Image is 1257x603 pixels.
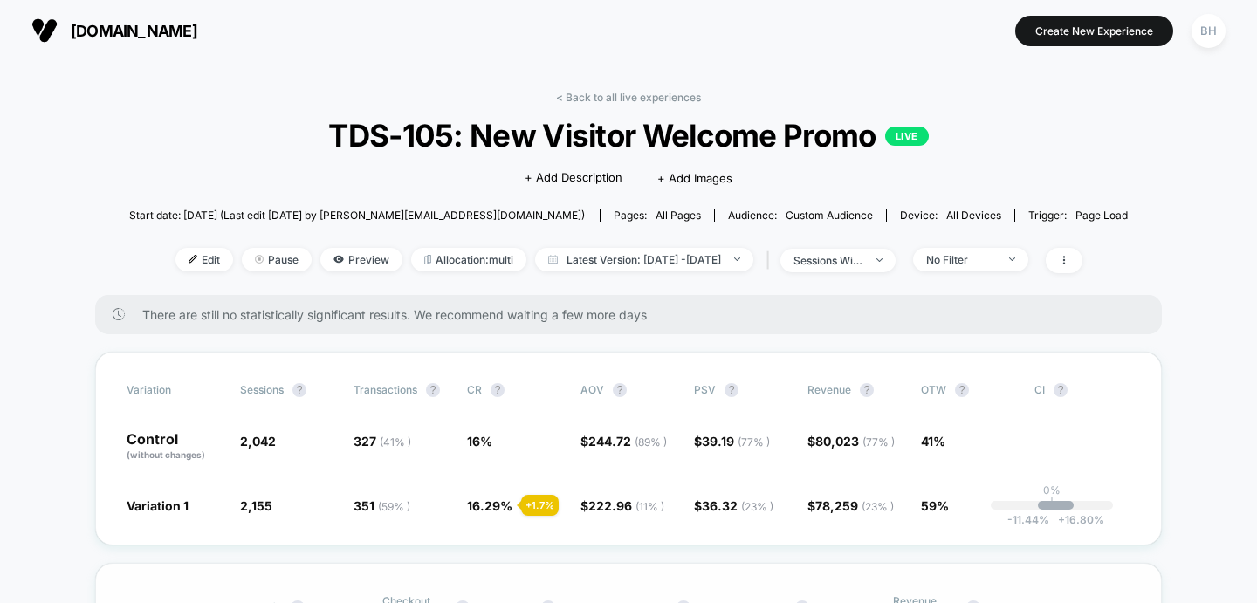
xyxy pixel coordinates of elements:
span: Allocation: multi [411,248,526,271]
span: 327 [354,434,411,449]
span: ( 11 % ) [635,500,664,513]
button: BH [1186,13,1231,49]
span: 41% [921,434,945,449]
span: ( 23 % ) [741,500,773,513]
span: (without changes) [127,449,205,460]
a: < Back to all live experiences [556,91,701,104]
span: Custom Audience [786,209,873,222]
span: $ [580,498,664,513]
span: $ [807,434,895,449]
span: CR [467,383,482,396]
img: rebalance [424,255,431,264]
span: 2,042 [240,434,276,449]
span: Variation 1 [127,498,189,513]
span: 222.96 [588,498,664,513]
button: [DOMAIN_NAME] [26,17,203,45]
button: ? [491,383,505,397]
div: Audience: [728,209,873,222]
img: Visually logo [31,17,58,44]
span: 16.80 % [1049,513,1104,526]
span: Page Load [1075,209,1128,222]
span: Variation [127,383,223,397]
span: Transactions [354,383,417,396]
img: end [876,258,883,262]
span: Start date: [DATE] (Last edit [DATE] by [PERSON_NAME][EMAIL_ADDRESS][DOMAIN_NAME]) [129,209,585,222]
p: LIVE [885,127,929,146]
span: ( 77 % ) [738,435,770,449]
p: | [1050,497,1054,510]
span: all devices [946,209,1001,222]
button: ? [955,383,969,397]
span: 16.29 % [467,498,512,513]
span: 351 [354,498,410,513]
span: all pages [656,209,701,222]
span: ( 77 % ) [862,435,895,449]
span: 39.19 [702,434,770,449]
span: Revenue [807,383,851,396]
div: No Filter [926,253,996,266]
span: AOV [580,383,604,396]
span: Preview [320,248,402,271]
img: end [734,257,740,261]
span: OTW [921,383,1017,397]
span: PSV [694,383,716,396]
span: ( 89 % ) [635,435,667,449]
span: Edit [175,248,233,271]
span: [DOMAIN_NAME] [71,22,197,40]
span: + Add Description [525,169,622,187]
span: + Add Images [657,171,732,185]
span: 244.72 [588,434,667,449]
span: 16 % [467,434,492,449]
span: -11.44 % [1007,513,1049,526]
p: Control [127,432,223,462]
button: ? [292,383,306,397]
button: ? [426,383,440,397]
span: There are still no statistically significant results. We recommend waiting a few more days [142,307,1127,322]
div: BH [1192,14,1226,48]
img: end [1009,257,1015,261]
span: $ [807,498,894,513]
span: ( 23 % ) [862,500,894,513]
span: | [762,248,780,273]
span: $ [694,498,773,513]
span: 80,023 [815,434,895,449]
span: 36.32 [702,498,773,513]
span: 78,259 [815,498,894,513]
button: ? [613,383,627,397]
img: end [255,255,264,264]
div: sessions with impression [793,254,863,267]
span: $ [694,434,770,449]
span: CI [1034,383,1130,397]
div: Pages: [614,209,701,222]
span: Latest Version: [DATE] - [DATE] [535,248,753,271]
button: ? [725,383,738,397]
div: Trigger: [1028,209,1128,222]
button: Create New Experience [1015,16,1173,46]
span: $ [580,434,667,449]
span: Device: [886,209,1014,222]
p: 0% [1043,483,1061,497]
span: 59% [921,498,949,513]
span: Sessions [240,383,284,396]
span: 2,155 [240,498,272,513]
span: ( 41 % ) [380,435,411,449]
span: --- [1034,436,1130,462]
span: Pause [242,248,312,271]
div: + 1.7 % [521,495,559,516]
button: ? [1054,383,1068,397]
span: + [1058,513,1065,526]
button: ? [860,383,874,397]
img: calendar [548,255,558,264]
span: TDS-105: New Visitor Welcome Promo [179,117,1078,154]
span: ( 59 % ) [378,500,410,513]
img: edit [189,255,197,264]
